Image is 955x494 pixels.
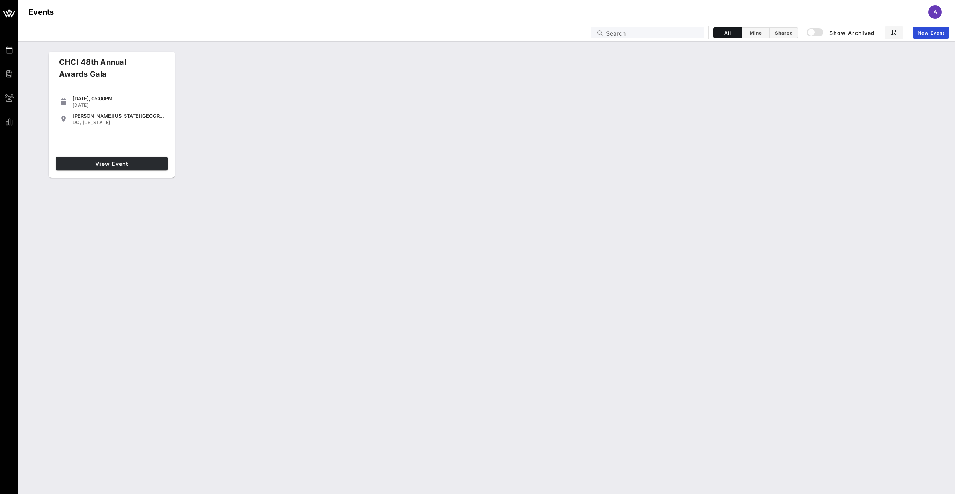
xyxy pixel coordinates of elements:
[29,6,54,18] h1: Events
[746,30,765,36] span: Mine
[933,8,937,16] span: A
[917,30,944,36] span: New Event
[774,30,793,36] span: Shared
[913,27,949,39] a: New Event
[807,26,875,39] button: Show Archived
[713,27,742,38] button: All
[73,113,164,119] div: [PERSON_NAME][US_STATE][GEOGRAPHIC_DATA]
[53,56,159,86] div: CHCI 48th Annual Awards Gala
[73,95,164,102] div: [DATE], 05:00PM
[56,157,168,170] a: View Event
[808,28,875,37] span: Show Archived
[73,120,81,125] span: DC,
[73,102,164,108] div: [DATE]
[770,27,798,38] button: Shared
[928,5,942,19] div: A
[718,30,737,36] span: All
[59,161,164,167] span: View Event
[83,120,110,125] span: [US_STATE]
[742,27,770,38] button: Mine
